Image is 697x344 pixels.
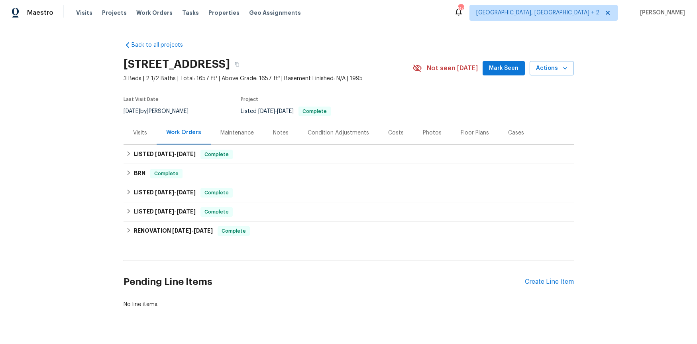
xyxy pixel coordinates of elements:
[134,169,145,178] h6: BRN
[177,209,196,214] span: [DATE]
[530,61,574,76] button: Actions
[525,278,574,286] div: Create Line Item
[166,129,201,136] div: Work Orders
[155,209,174,214] span: [DATE]
[155,209,196,214] span: -
[194,228,213,233] span: [DATE]
[134,207,196,217] h6: LISTED
[201,189,232,197] span: Complete
[134,226,213,236] h6: RENOVATION
[136,9,173,17] span: Work Orders
[208,9,240,17] span: Properties
[27,9,53,17] span: Maestro
[134,188,196,198] h6: LISTED
[133,129,147,137] div: Visits
[277,109,294,114] span: [DATE]
[124,109,140,114] span: [DATE]
[308,129,369,137] div: Condition Adjustments
[124,301,574,308] div: No line items.
[124,183,574,202] div: LISTED [DATE]-[DATE]Complete
[461,129,489,137] div: Floor Plans
[536,63,567,73] span: Actions
[637,9,685,17] span: [PERSON_NAME]
[508,129,524,137] div: Cases
[124,60,230,68] h2: [STREET_ADDRESS]
[241,97,258,102] span: Project
[220,129,254,137] div: Maintenance
[299,109,330,114] span: Complete
[249,9,301,17] span: Geo Assignments
[273,129,289,137] div: Notes
[388,129,404,137] div: Costs
[201,208,232,216] span: Complete
[155,151,174,157] span: [DATE]
[155,190,174,195] span: [DATE]
[258,109,275,114] span: [DATE]
[155,190,196,195] span: -
[218,227,249,235] span: Complete
[124,145,574,164] div: LISTED [DATE]-[DATE]Complete
[134,150,196,159] h6: LISTED
[151,170,182,178] span: Complete
[201,150,232,158] span: Complete
[483,61,525,76] button: Mark Seen
[124,202,574,221] div: LISTED [DATE]-[DATE]Complete
[241,109,331,114] span: Listed
[124,107,198,116] div: by [PERSON_NAME]
[124,263,525,301] h2: Pending Line Items
[177,151,196,157] span: [DATE]
[476,9,599,17] span: [GEOGRAPHIC_DATA], [GEOGRAPHIC_DATA] + 2
[124,75,412,83] span: 3 Beds | 2 1/2 Baths | Total: 1657 ft² | Above Grade: 1657 ft² | Basement Finished: N/A | 1995
[182,10,199,16] span: Tasks
[124,97,159,102] span: Last Visit Date
[124,164,574,183] div: BRN Complete
[489,63,518,73] span: Mark Seen
[177,190,196,195] span: [DATE]
[423,129,442,137] div: Photos
[458,5,463,13] div: 87
[427,64,478,72] span: Not seen [DATE]
[76,9,92,17] span: Visits
[124,41,200,49] a: Back to all projects
[155,151,196,157] span: -
[172,228,191,233] span: [DATE]
[172,228,213,233] span: -
[258,109,294,114] span: -
[102,9,127,17] span: Projects
[230,57,244,71] button: Copy Address
[124,221,574,241] div: RENOVATION [DATE]-[DATE]Complete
